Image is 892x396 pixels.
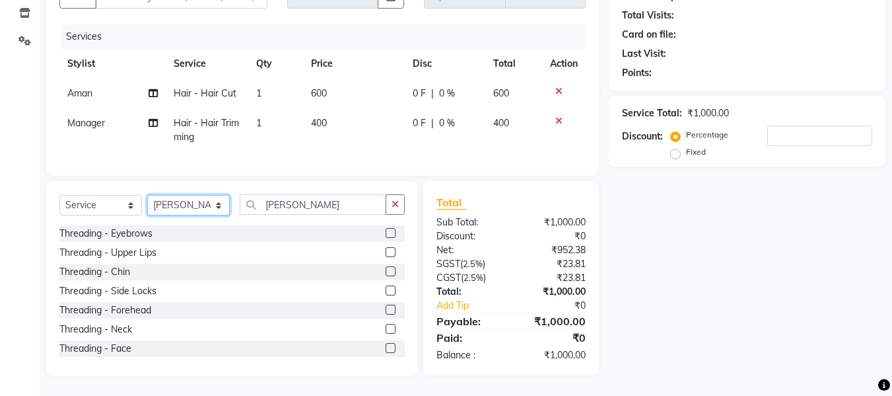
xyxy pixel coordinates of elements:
[303,49,405,79] th: Price
[431,87,434,100] span: |
[427,216,511,229] div: Sub Total:
[436,196,467,210] span: Total
[511,229,596,243] div: ₹0
[67,117,105,129] span: Manager
[413,87,426,100] span: 0 F
[622,130,663,143] div: Discount:
[59,303,151,317] div: Threading - Forehead
[485,49,542,79] th: Total
[622,28,676,42] div: Card on file:
[427,243,511,257] div: Net:
[622,106,682,120] div: Service Total:
[427,330,511,346] div: Paid:
[166,49,248,79] th: Service
[511,348,596,362] div: ₹1,000.00
[439,87,455,100] span: 0 %
[413,116,426,130] span: 0 F
[59,323,132,337] div: Threading - Neck
[311,87,327,99] span: 600
[59,284,156,298] div: Threading - Side Locks
[493,87,509,99] span: 600
[526,299,596,313] div: ₹0
[511,216,596,229] div: ₹1,000.00
[542,49,586,79] th: Action
[687,106,729,120] div: ₹1,000.00
[427,257,511,271] div: ( )
[463,258,483,269] span: 2.5%
[686,146,706,158] label: Fixed
[686,129,728,141] label: Percentage
[427,229,511,243] div: Discount:
[311,117,327,129] span: 400
[622,47,666,61] div: Last Visit:
[427,313,511,329] div: Payable:
[436,258,460,270] span: SGST
[439,116,455,130] span: 0 %
[427,299,525,313] a: Add Tip
[511,285,596,299] div: ₹1,000.00
[256,87,261,99] span: 1
[256,117,261,129] span: 1
[493,117,509,129] span: 400
[511,271,596,285] div: ₹23.81
[511,243,596,257] div: ₹952.38
[436,272,461,284] span: CGST
[59,342,131,356] div: Threading - Face
[427,348,511,362] div: Balance :
[427,271,511,285] div: ( )
[61,24,596,49] div: Services
[622,66,652,80] div: Points:
[59,227,153,241] div: Threading - Eyebrows
[622,9,674,22] div: Total Visits:
[405,49,485,79] th: Disc
[511,330,596,346] div: ₹0
[174,117,239,143] span: Hair - Hair Trimming
[463,272,483,283] span: 2.5%
[174,87,236,99] span: Hair - Hair Cut
[240,194,386,215] input: Search or Scan
[59,49,166,79] th: Stylist
[511,257,596,271] div: ₹23.81
[248,49,303,79] th: Qty
[511,313,596,329] div: ₹1,000.00
[59,246,156,260] div: Threading - Upper Lips
[431,116,434,130] span: |
[427,285,511,299] div: Total:
[67,87,92,99] span: Aman
[59,265,130,279] div: Threading - Chin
